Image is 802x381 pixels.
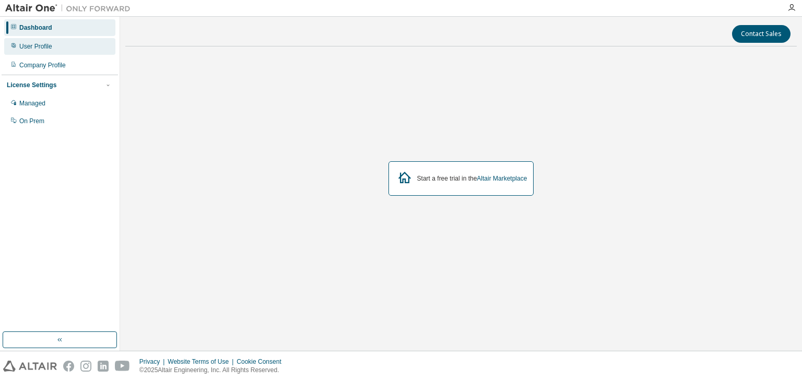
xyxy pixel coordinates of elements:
img: Altair One [5,3,136,14]
button: Contact Sales [732,25,791,43]
div: User Profile [19,42,52,51]
div: Managed [19,99,45,108]
div: Privacy [139,358,168,366]
div: Cookie Consent [237,358,287,366]
div: Dashboard [19,23,52,32]
img: instagram.svg [80,361,91,372]
p: © 2025 Altair Engineering, Inc. All Rights Reserved. [139,366,288,375]
img: facebook.svg [63,361,74,372]
div: Company Profile [19,61,66,69]
img: linkedin.svg [98,361,109,372]
img: altair_logo.svg [3,361,57,372]
div: Start a free trial in the [417,174,527,183]
div: Website Terms of Use [168,358,237,366]
div: License Settings [7,81,56,89]
a: Altair Marketplace [477,175,527,182]
div: On Prem [19,117,44,125]
img: youtube.svg [115,361,130,372]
